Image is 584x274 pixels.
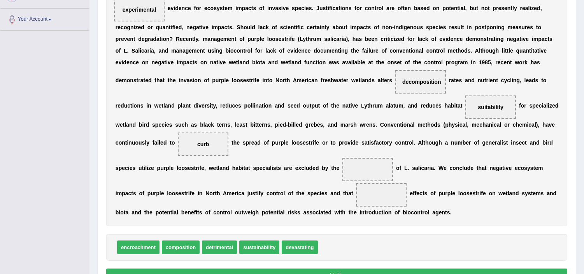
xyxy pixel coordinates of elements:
b: e [498,5,501,11]
b: i [267,5,269,11]
b: y [217,5,220,11]
b: i [235,5,237,11]
b: n [165,24,169,30]
b: f [172,24,174,30]
b: v [124,36,127,42]
b: f [401,5,403,11]
b: , [182,24,183,30]
b: l [258,24,260,30]
b: a [163,24,166,30]
b: t [133,36,135,42]
b: s [220,5,223,11]
b: d [252,24,255,30]
b: e [175,24,179,30]
b: p [486,24,490,30]
b: o [163,36,166,42]
b: e [407,24,410,30]
b: l [464,5,465,11]
b: t [315,24,317,30]
b: b [470,5,473,11]
b: t [169,24,171,30]
b: . [312,5,314,11]
b: i [438,24,440,30]
b: p [357,24,360,30]
b: c [121,24,124,30]
b: v [171,5,174,11]
b: l [461,24,462,30]
b: s [482,24,485,30]
b: a [150,36,153,42]
b: n [436,5,440,11]
b: o [342,5,345,11]
b: p [493,5,496,11]
b: e [310,24,313,30]
b: y [514,5,517,11]
b: f [297,24,299,30]
b: y [326,24,330,30]
b: r [360,5,362,11]
b: a [525,5,528,11]
b: n [345,5,349,11]
b: i [281,5,283,11]
b: n [507,5,511,11]
b: s [420,24,423,30]
b: a [516,24,519,30]
b: l [250,24,252,30]
b: d [153,36,156,42]
b: a [417,5,421,11]
b: e [190,24,193,30]
b: k [266,24,269,30]
b: o [386,24,389,30]
b: e [205,24,209,30]
b: n [389,24,392,30]
b: e [261,36,264,42]
b: a [333,24,336,30]
b: i [496,24,498,30]
b: i [394,24,396,30]
b: t [326,5,328,11]
b: o [433,5,436,11]
b: b [414,5,417,11]
b: t [338,5,340,11]
b: s [214,5,217,11]
b: c [301,24,304,30]
b: u [247,24,251,30]
b: r [449,24,451,30]
b: n [408,5,411,11]
b: r [254,36,256,42]
b: b [335,24,339,30]
b: i [459,5,461,11]
b: a [386,5,389,11]
b: p [475,24,479,30]
b: t [223,5,225,11]
b: e [118,24,121,30]
b: g [501,24,505,30]
b: f [329,5,331,11]
b: n [130,36,133,42]
b: t [488,5,490,11]
b: u [319,5,323,11]
b: i [174,24,175,30]
b: o [356,5,360,11]
b: i [467,24,468,30]
span: experimental [123,7,156,13]
b: e [512,24,516,30]
b: s [280,24,283,30]
b: n [382,24,386,30]
b: n [166,36,170,42]
b: e [179,5,182,11]
b: o [374,24,377,30]
b: l [528,5,530,11]
a: Your Account [0,9,89,28]
b: o [379,5,382,11]
b: u [473,5,477,11]
b: n [269,5,272,11]
b: e [432,24,435,30]
b: a [461,5,464,11]
b: e [188,5,191,11]
b: t [199,24,201,30]
b: s [443,24,446,30]
b: n [182,5,185,11]
b: t [160,36,161,42]
b: o [244,24,247,30]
